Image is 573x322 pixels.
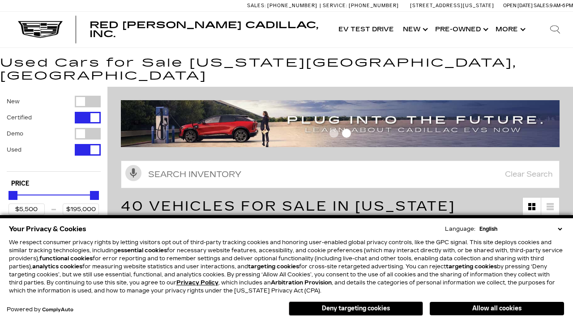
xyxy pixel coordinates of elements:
a: Sales: [PHONE_NUMBER] [247,3,320,8]
div: Filter by Vehicle Type [7,96,101,171]
p: We respect consumer privacy rights by letting visitors opt out of third-party tracking cookies an... [9,238,564,295]
span: Red [PERSON_NAME] Cadillac, Inc. [90,20,318,39]
strong: targeting cookies [248,263,299,270]
a: Service: [PHONE_NUMBER] [320,3,401,8]
input: Search Inventory [121,161,560,188]
div: Price [9,188,99,215]
label: Used [7,145,21,154]
div: Minimum Price [9,191,17,200]
img: ev-blog-post-banners4 [121,100,560,147]
div: Maximum Price [90,191,99,200]
label: New [7,97,20,106]
div: Powered by [7,307,73,313]
div: Language: [445,226,475,232]
input: Maximum [63,203,99,215]
label: Demo [7,129,23,138]
button: Allow all cookies [430,302,564,315]
span: Service: [323,3,347,8]
input: Minimum [9,203,45,215]
h5: Price [11,180,96,188]
span: Open [DATE] [503,3,533,8]
strong: essential cookies [117,247,167,254]
strong: functional cookies [39,255,93,262]
span: 40 Vehicles for Sale in [US_STATE][GEOGRAPHIC_DATA], [GEOGRAPHIC_DATA] [121,198,493,232]
select: Language Select [477,225,564,233]
span: 9 AM-6 PM [550,3,573,8]
a: [STREET_ADDRESS][US_STATE] [410,3,494,8]
a: Privacy Policy [176,280,218,286]
img: Cadillac Dark Logo with Cadillac White Text [18,21,63,38]
span: Sales: [247,3,266,8]
strong: Arbitration Provision [271,280,332,286]
a: Red [PERSON_NAME] Cadillac, Inc. [90,21,325,38]
strong: targeting cookies [446,263,497,270]
span: Go to slide 2 [342,129,351,138]
a: New [398,12,431,47]
svg: Click to toggle on voice search [125,165,141,181]
span: Go to slide 1 [329,129,338,138]
span: [PHONE_NUMBER] [349,3,399,8]
span: [PHONE_NUMBER] [267,3,317,8]
span: Sales: [534,3,550,8]
a: Pre-Owned [431,12,491,47]
a: ComplyAuto [42,307,73,313]
button: Deny targeting cookies [289,301,423,316]
button: More [491,12,528,47]
strong: analytics cookies [32,263,82,270]
a: EV Test Drive [334,12,398,47]
span: Your Privacy & Cookies [9,223,86,235]
label: Certified [7,113,32,122]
